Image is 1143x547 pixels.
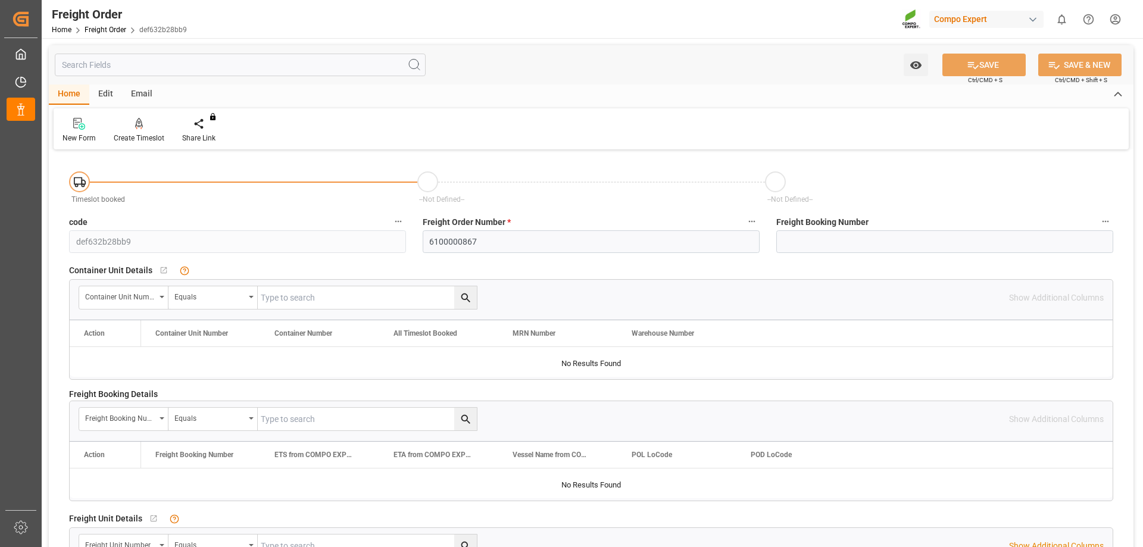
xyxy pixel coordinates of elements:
[69,512,142,525] span: Freight Unit Details
[55,54,426,76] input: Search Fields
[258,286,477,309] input: Type to search
[85,289,155,302] div: Container Unit Number
[929,8,1048,30] button: Compo Expert
[744,214,760,229] button: Freight Order Number *
[122,85,161,105] div: Email
[85,410,155,424] div: Freight Booking Number
[968,76,1003,85] span: Ctrl/CMD + S
[751,451,792,459] span: POD LoCode
[63,133,96,143] div: New Form
[274,329,332,337] span: Container Number
[767,195,813,204] span: --Not Defined--
[391,214,406,229] button: code
[174,410,245,424] div: Equals
[942,54,1026,76] button: SAVE
[69,388,158,401] span: Freight Booking Details
[1075,6,1102,33] button: Help Center
[69,264,152,277] span: Container Unit Details
[168,408,258,430] button: open menu
[85,26,126,34] a: Freight Order
[1038,54,1122,76] button: SAVE & NEW
[155,451,233,459] span: Freight Booking Number
[902,9,921,30] img: Screenshot%202023-09-29%20at%2010.02.21.png_1712312052.png
[632,329,694,337] span: Warehouse Number
[114,133,164,143] div: Create Timeslot
[423,216,511,229] span: Freight Order Number
[52,5,187,23] div: Freight Order
[1048,6,1075,33] button: show 0 new notifications
[1055,76,1107,85] span: Ctrl/CMD + Shift + S
[89,85,122,105] div: Edit
[454,286,477,309] button: search button
[69,216,88,229] span: code
[258,408,477,430] input: Type to search
[394,329,457,337] span: All Timeslot Booked
[79,408,168,430] button: open menu
[79,286,168,309] button: open menu
[155,329,228,337] span: Container Unit Number
[454,408,477,430] button: search button
[84,451,105,459] div: Action
[84,329,105,337] div: Action
[168,286,258,309] button: open menu
[419,195,464,204] span: --Not Defined--
[1098,214,1113,229] button: Freight Booking Number
[274,451,354,459] span: ETS from COMPO EXPERT
[929,11,1044,28] div: Compo Expert
[513,329,555,337] span: MRN Number
[776,216,869,229] span: Freight Booking Number
[52,26,71,34] a: Home
[49,85,89,105] div: Home
[513,451,592,459] span: Vessel Name from COMPO EXPERT
[904,54,928,76] button: open menu
[71,195,125,204] span: Timeslot booked
[394,451,473,459] span: ETA from COMPO EXPERT
[174,289,245,302] div: Equals
[632,451,672,459] span: POL LoCode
